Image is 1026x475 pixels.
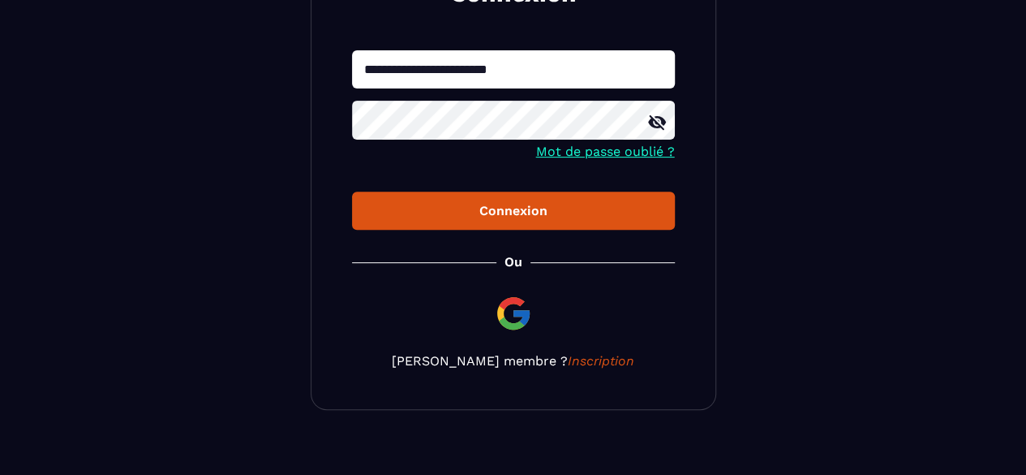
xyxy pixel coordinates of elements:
button: Connexion [352,192,675,230]
a: Mot de passe oublié ? [536,144,675,159]
a: Inscription [568,353,634,369]
p: Ou [504,254,522,270]
div: Connexion [365,203,662,218]
p: [PERSON_NAME] membre ? [352,353,675,369]
img: google [494,294,533,333]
